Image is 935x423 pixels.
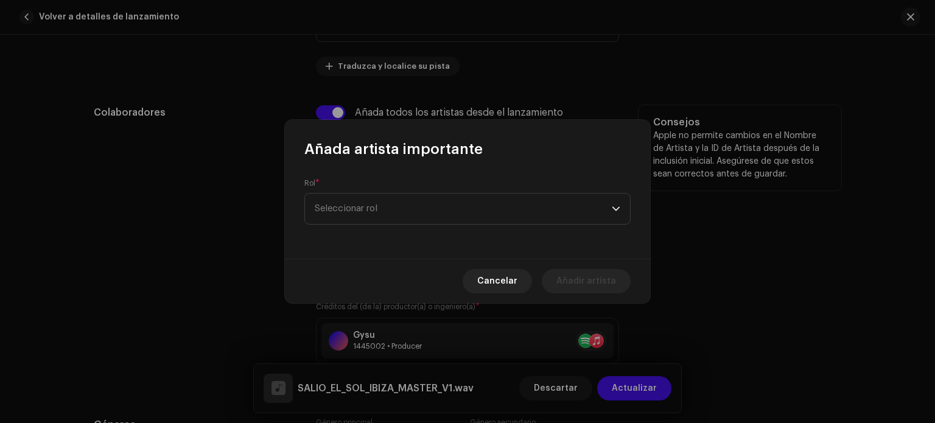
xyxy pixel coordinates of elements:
[315,194,612,224] span: Seleccionar rol
[304,139,483,159] span: Añada artista importante
[542,269,631,293] button: Añadir artista
[477,269,517,293] span: Cancelar
[463,269,532,293] button: Cancelar
[612,194,620,224] div: dropdown trigger
[556,269,616,293] span: Añadir artista
[304,178,320,188] label: Rol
